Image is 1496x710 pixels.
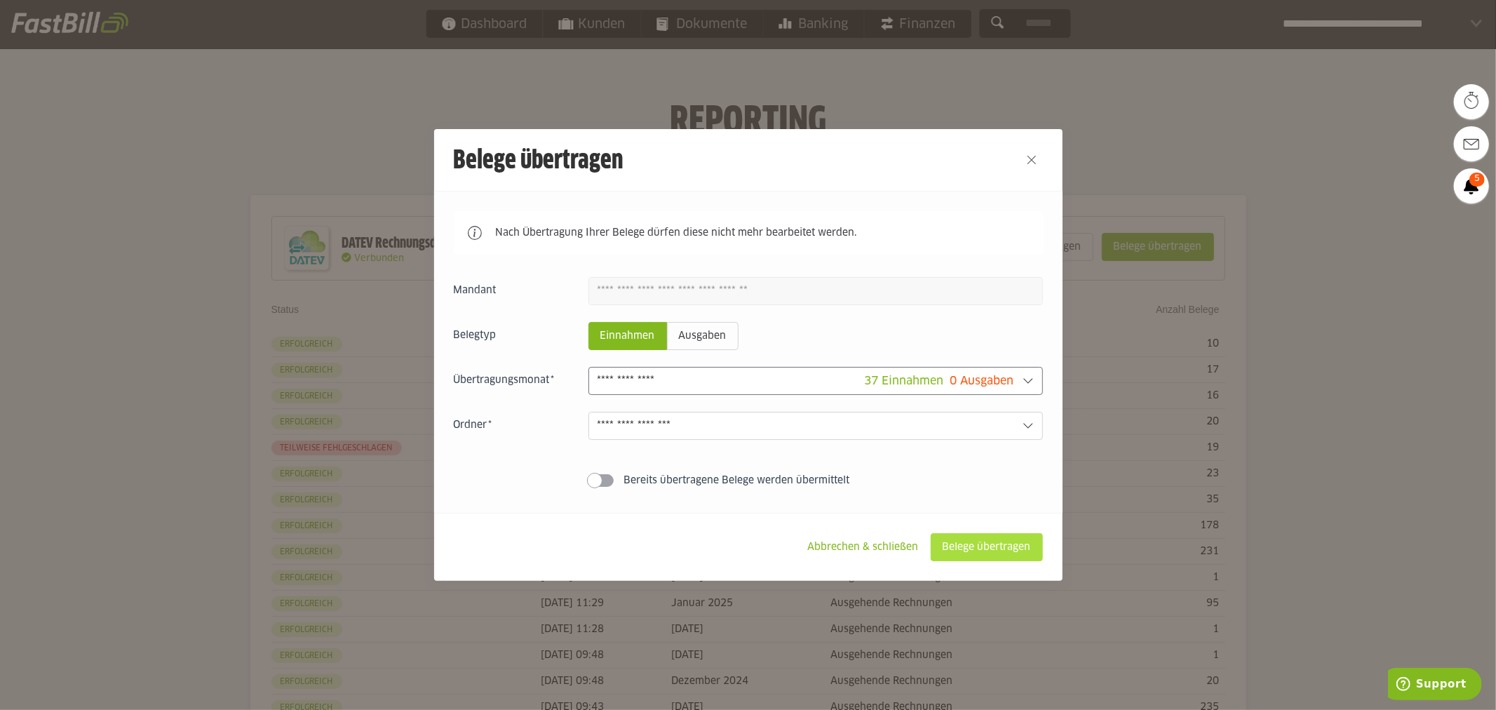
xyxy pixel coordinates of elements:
[1388,668,1482,703] iframe: Öffnet ein Widget, in dem Sie weitere Informationen finden
[588,322,667,350] sl-radio-button: Einnahmen
[454,474,1043,488] sl-switch: Bereits übertragene Belege werden übermittelt
[950,375,1014,387] span: 0 Ausgaben
[1469,173,1485,187] span: 5
[865,375,944,387] span: 37 Einnahmen
[1454,168,1489,203] a: 5
[667,322,739,350] sl-radio-button: Ausgaben
[796,533,931,561] sl-button: Abbrechen & schließen
[931,533,1043,561] sl-button: Belege übertragen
